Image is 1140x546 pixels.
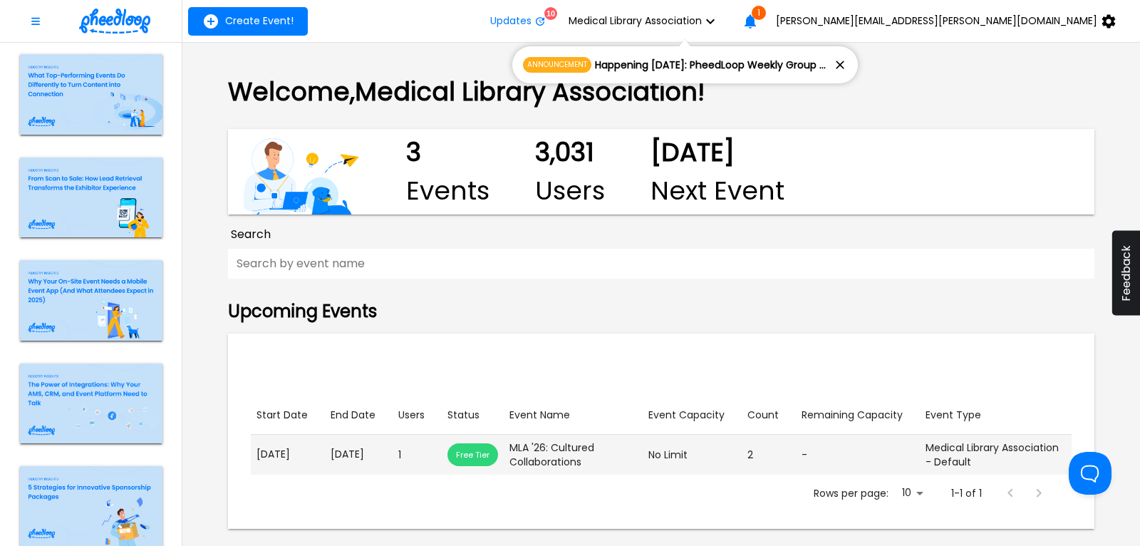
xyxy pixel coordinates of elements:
button: Sort [504,402,576,428]
img: logo [79,9,150,34]
p: [DATE] [256,447,319,462]
div: - [802,448,914,462]
div: Medical Library Association - Default [926,441,1066,469]
p: 3,031 [535,133,605,172]
div: Table Toolbar [251,351,1072,396]
div: Users [398,406,425,424]
button: Sort [393,402,430,428]
p: 3 [406,133,489,172]
div: Status [447,406,480,424]
div: End Date [331,406,375,424]
img: Event List [239,129,361,215]
button: Sort [796,402,908,428]
span: free tier [447,449,498,460]
span: Search [231,226,271,243]
img: blogimage [20,364,162,444]
div: 1 [398,448,436,462]
button: add-event [188,7,308,36]
img: blogimage [20,158,162,238]
div: 10 [544,7,557,20]
span: [PERSON_NAME][EMAIL_ADDRESS][PERSON_NAME][DOMAIN_NAME] [776,15,1097,26]
button: Sort [920,402,987,428]
div: Remaining Capacity [802,406,903,424]
span: Updates [490,15,532,26]
p: [DATE] [651,133,784,172]
div: This event will not use user credits while it has fewer than 100 attendees. [447,443,498,466]
div: Count [747,406,779,424]
span: Announcement [523,57,591,73]
span: Medical Library Association [569,15,702,26]
button: Medical Library Association [557,7,736,36]
span: Create Event! [225,15,294,26]
button: Sort [325,402,381,428]
span: Feedback [1119,245,1133,302]
img: blogimage [20,260,162,341]
p: Users [535,172,605,210]
span: 1 [752,6,766,20]
p: Next Event [651,172,784,210]
h1: Welcome, Medical Library Association ! [228,77,1094,106]
div: Event Type [926,406,981,424]
div: No Limit [648,448,736,462]
p: [DATE] [331,447,387,462]
button: Sort [742,402,784,428]
button: Updates10 [479,7,557,36]
div: Start Date [256,406,308,424]
div: MLA '26: Cultured Collaborations [509,441,637,469]
input: Search by event name [228,249,1094,279]
button: Sort [251,402,313,428]
div: 2 [747,448,790,462]
p: 1-1 of 1 [951,486,982,500]
span: Happening [DATE]: PheedLoop Weekly Group Onboarding – Event Creation & Basic Event Settings [595,57,830,73]
p: Rows per page: [814,486,888,500]
button: Sort [442,402,485,428]
div: 10 [894,483,928,503]
button: 1 [736,7,765,36]
button: [PERSON_NAME][EMAIL_ADDRESS][PERSON_NAME][DOMAIN_NAME] [765,7,1134,36]
div: Event Capacity [648,406,725,424]
img: blogimage [20,54,162,135]
button: Sort [643,402,730,428]
p: Events [406,172,489,210]
div: Event Name [509,406,570,424]
h2: Upcoming Events [228,302,1094,322]
iframe: Toggle Customer Support [1069,452,1111,495]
